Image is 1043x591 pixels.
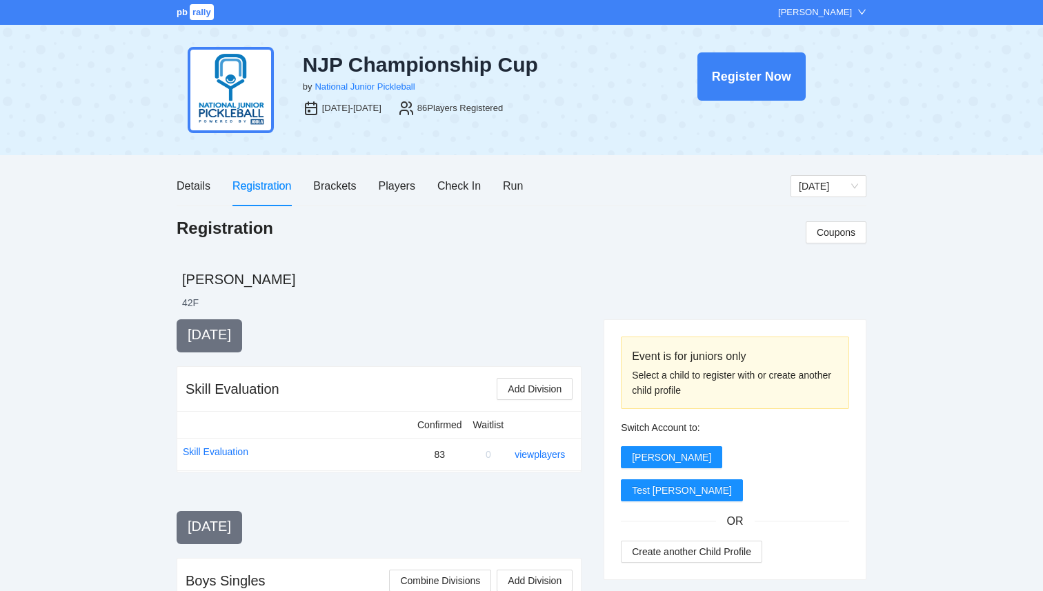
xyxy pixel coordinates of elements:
[632,544,751,559] span: Create another Child Profile
[400,573,480,588] span: Combine Divisions
[313,177,356,194] div: Brackets
[303,80,312,94] div: by
[503,177,523,194] div: Run
[183,444,248,459] a: Skill Evaluation
[177,7,216,17] a: pbrally
[322,101,381,115] div: [DATE]-[DATE]
[716,512,755,530] span: OR
[632,348,838,365] div: Event is for juniors only
[188,327,231,342] span: [DATE]
[515,449,565,460] a: view players
[632,483,732,498] span: Test [PERSON_NAME]
[182,270,866,289] h2: [PERSON_NAME]
[186,379,279,399] div: Skill Evaluation
[303,52,626,77] div: NJP Championship Cup
[473,417,504,432] div: Waitlist
[508,573,562,588] span: Add Division
[190,4,214,20] span: rally
[497,378,573,400] button: Add Division
[412,438,468,470] td: 83
[379,177,415,194] div: Players
[621,446,722,468] button: [PERSON_NAME]
[632,368,838,398] div: Select a child to register with or create another child profile
[186,571,266,590] div: Boys Singles
[857,8,866,17] span: down
[188,47,274,133] img: njp-logo2.png
[437,177,481,194] div: Check In
[417,417,462,432] div: Confirmed
[188,519,231,534] span: [DATE]
[177,7,188,17] span: pb
[232,177,291,194] div: Registration
[177,217,273,239] h1: Registration
[417,101,503,115] div: 86 Players Registered
[621,420,849,435] div: Switch Account to:
[621,541,762,563] button: Create another Child Profile
[697,52,806,101] button: Register Now
[508,381,562,397] span: Add Division
[799,176,858,197] span: Thursday
[486,449,491,460] span: 0
[621,479,743,501] button: Test [PERSON_NAME]
[778,6,852,19] div: [PERSON_NAME]
[817,225,855,240] span: Coupons
[182,296,199,310] li: 42 F
[806,221,866,243] button: Coupons
[315,81,415,92] a: National Junior Pickleball
[632,450,711,465] span: [PERSON_NAME]
[177,177,210,194] div: Details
